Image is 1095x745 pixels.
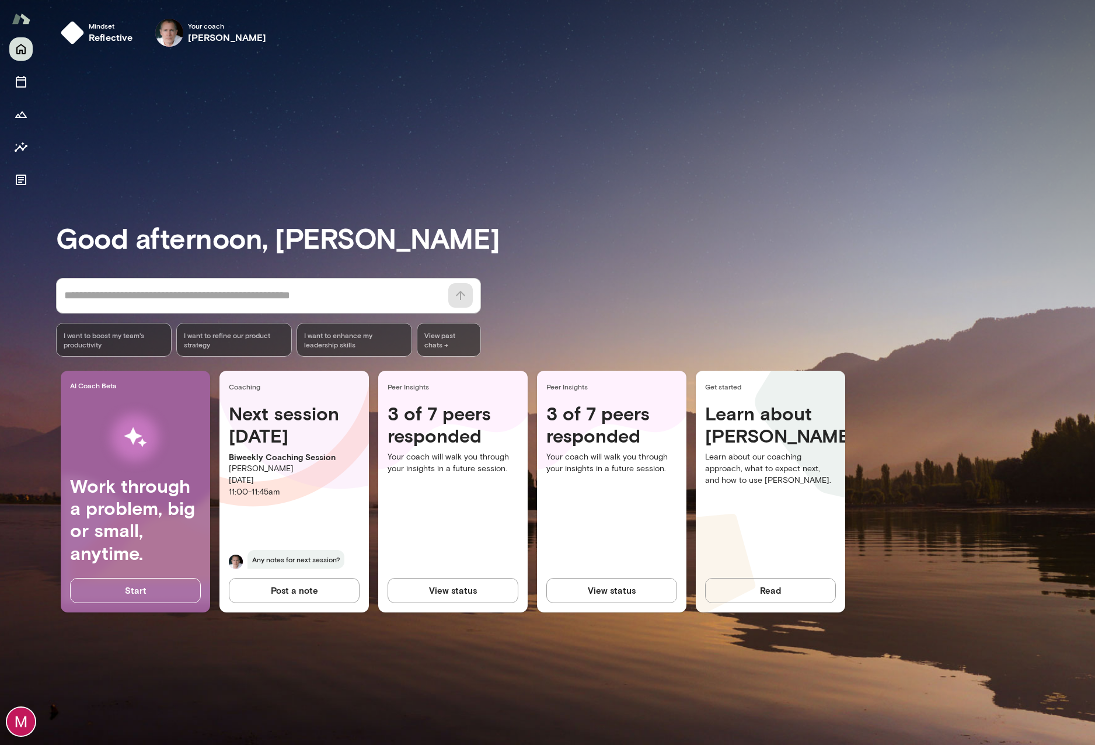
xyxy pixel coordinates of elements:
span: Peer Insights [546,382,682,391]
span: Any notes for next session? [247,550,344,569]
span: Coaching [229,382,364,391]
img: Mike [229,555,243,569]
div: Mike LaneYour coach[PERSON_NAME] [147,14,275,51]
img: Mento [12,8,30,30]
span: I want to enhance my leadership skills [304,330,404,349]
h4: Learn about [PERSON_NAME] [705,402,836,447]
button: Mindsetreflective [56,14,142,51]
h4: Next session [DATE] [229,402,360,447]
button: Documents [9,168,33,192]
h4: Work through a problem, big or small, anytime. [70,475,201,565]
p: [PERSON_NAME] [229,463,360,475]
p: Biweekly Coaching Session [229,451,360,463]
h6: reflective [89,30,133,44]
span: Your coach [188,21,267,30]
img: Mike Lane [155,19,183,47]
p: Learn about our coaching approach, what to expect next, and how to use [PERSON_NAME]. [705,451,836,486]
div: I want to boost my team's productivity [56,323,172,357]
span: I want to boost my team's productivity [64,330,164,349]
p: Your coach will walk you through your insights in a future session. [388,451,518,475]
button: View status [388,578,518,603]
span: Mindset [89,21,133,30]
img: mindset [61,21,84,44]
p: [DATE] [229,475,360,486]
button: Home [9,37,33,61]
div: I want to refine our product strategy [176,323,292,357]
div: I want to enhance my leadership skills [297,323,412,357]
span: I want to refine our product strategy [184,330,284,349]
p: 11:00 - 11:45am [229,486,360,498]
h4: 3 of 7 peers responded [388,402,518,447]
img: Mike Fonseca [7,708,35,736]
button: Sessions [9,70,33,93]
h4: 3 of 7 peers responded [546,402,677,447]
button: Post a note [229,578,360,603]
h6: [PERSON_NAME] [188,30,267,44]
span: AI Coach Beta [70,381,205,390]
button: Read [705,578,836,603]
button: Insights [9,135,33,159]
img: AI Workflows [83,401,187,475]
button: Start [70,578,201,603]
p: Your coach will walk you through your insights in a future session. [546,451,677,475]
span: View past chats -> [417,323,481,357]
button: View status [546,578,677,603]
span: Peer Insights [388,382,523,391]
h3: Good afternoon, [PERSON_NAME] [56,221,1095,254]
span: Get started [705,382,841,391]
button: Growth Plan [9,103,33,126]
